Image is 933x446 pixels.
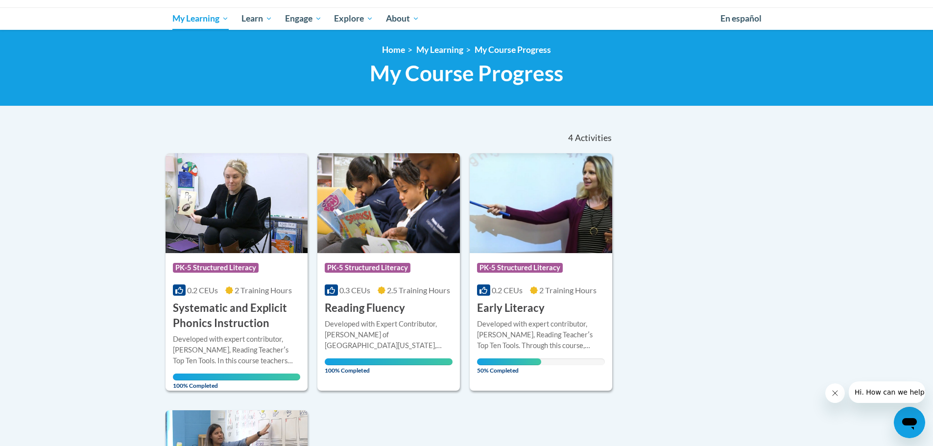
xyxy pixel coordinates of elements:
div: Developed with expert contributor, [PERSON_NAME], Reading Teacherʹs Top Ten Tools. Through this c... [477,319,605,351]
span: My Course Progress [370,60,563,86]
a: About [380,7,426,30]
a: My Course Progress [475,45,551,55]
a: My Learning [167,7,236,30]
span: 0.2 CEUs [492,285,523,295]
span: PK-5 Structured Literacy [477,263,563,273]
span: 0.2 CEUs [187,285,218,295]
span: 4 [568,133,573,143]
span: Engage [285,13,322,24]
span: Learn [241,13,272,24]
span: Hi. How can we help? [6,7,79,15]
span: About [386,13,419,24]
h3: Early Literacy [477,301,545,316]
a: Engage [279,7,328,30]
div: Your progress [173,374,301,380]
span: 100% Completed [325,358,453,374]
span: Activities [575,133,612,143]
a: Course LogoPK-5 Structured Literacy0.2 CEUs2 Training Hours Early LiteracyDeveloped with expert c... [470,153,612,390]
div: Developed with Expert Contributor, [PERSON_NAME] of [GEOGRAPHIC_DATA][US_STATE], [GEOGRAPHIC_DATA... [325,319,453,351]
span: 100% Completed [173,374,301,389]
a: En español [714,8,768,29]
iframe: Message from company [849,381,925,403]
span: 50% Completed [477,358,541,374]
span: 2.5 Training Hours [387,285,450,295]
img: Course Logo [317,153,460,253]
a: Home [382,45,405,55]
div: Your progress [477,358,541,365]
a: My Learning [416,45,463,55]
span: PK-5 Structured Literacy [173,263,259,273]
span: En español [720,13,762,23]
div: Your progress [325,358,453,365]
span: 2 Training Hours [235,285,292,295]
div: Main menu [158,7,775,30]
iframe: Close message [825,383,845,403]
iframe: Button to launch messaging window [894,407,925,438]
span: My Learning [172,13,229,24]
a: Course LogoPK-5 Structured Literacy0.2 CEUs2 Training Hours Systematic and Explicit Phonics Instr... [166,153,308,390]
div: Developed with expert contributor, [PERSON_NAME], Reading Teacherʹs Top Ten Tools. In this course... [173,334,301,366]
span: 0.3 CEUs [339,285,370,295]
a: Explore [328,7,380,30]
span: PK-5 Structured Literacy [325,263,410,273]
img: Course Logo [470,153,612,253]
h3: Reading Fluency [325,301,405,316]
a: Course LogoPK-5 Structured Literacy0.3 CEUs2.5 Training Hours Reading FluencyDeveloped with Exper... [317,153,460,390]
h3: Systematic and Explicit Phonics Instruction [173,301,301,331]
img: Course Logo [166,153,308,253]
span: 2 Training Hours [539,285,597,295]
span: Explore [334,13,373,24]
a: Learn [235,7,279,30]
